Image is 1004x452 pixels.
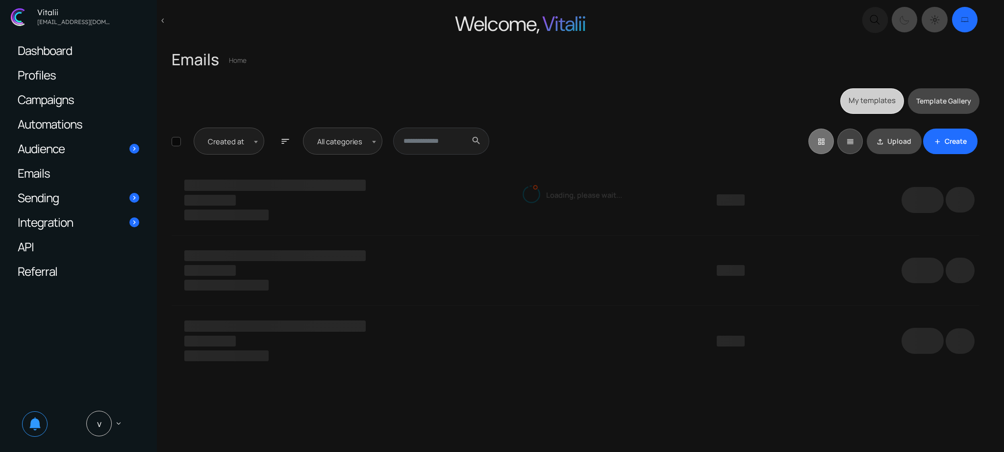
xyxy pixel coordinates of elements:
[18,192,59,203] span: Sending
[8,112,149,136] a: Automations
[8,235,149,259] a: API
[18,45,72,55] span: Dashboard
[204,136,254,147] span: Created at
[817,136,826,147] span: grid_view
[8,161,149,185] a: Emails
[867,129,921,154] a: file_uploadUpload
[837,129,863,154] a: reorder
[280,137,290,146] span: sort
[86,411,112,436] span: V
[542,10,586,37] span: Vitalii
[8,38,149,62] a: Dashboard
[8,63,149,87] a: Profiles
[278,128,293,155] button: sort
[313,136,372,147] span: All categories
[5,4,153,30] a: Vitalii [EMAIL_ADDRESS][DOMAIN_NAME]
[471,138,481,143] span: search
[8,87,149,111] a: Campaigns
[846,136,854,147] span: reorder
[8,210,149,234] a: Integration
[18,94,74,105] span: Campaigns
[908,88,979,114] a: Template Gallery
[933,136,941,147] span: add
[76,404,134,443] a: V keyboard_arrow_down
[876,136,884,147] span: file_upload
[172,49,219,71] span: Emails
[8,186,149,210] a: Sending
[18,266,57,276] span: Referral
[34,16,113,26] div: vitalijgladkij@gmail.com
[303,128,382,155] span: All categories
[18,217,73,227] span: Integration
[18,70,56,80] span: Profiles
[18,168,50,178] span: Emails
[808,129,834,154] a: grid_view
[8,136,149,160] a: Audience
[229,56,247,65] a: Home
[455,10,539,37] span: Welcome,
[114,419,123,428] span: keyboard_arrow_down
[890,5,979,34] div: Dark mode switcher
[840,88,904,114] a: My templates
[923,129,978,155] a: addCreate
[18,119,82,129] span: Automations
[18,143,65,154] span: Audience
[194,128,264,155] span: Created at
[8,259,149,283] a: Referral
[808,129,867,154] div: Basic example
[18,241,34,252] span: API
[34,8,113,16] div: Vitalii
